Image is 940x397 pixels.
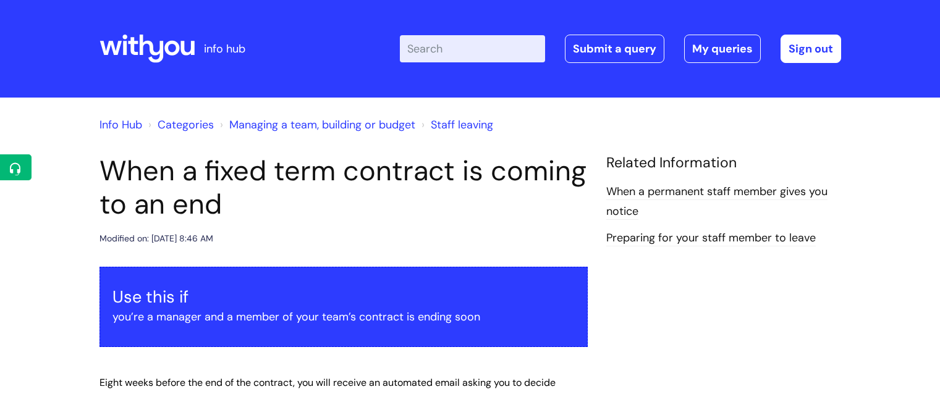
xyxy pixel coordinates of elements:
li: Solution home [145,115,214,135]
a: Info Hub [100,117,142,132]
div: | - [400,35,841,63]
li: Staff leaving [418,115,493,135]
div: Modified on: [DATE] 8:46 AM [100,231,213,246]
li: Managing a team, building or budget [217,115,415,135]
a: My queries [684,35,761,63]
h4: Related Information [606,154,841,172]
p: you’re a manager and a member of your team’s contract is ending soon [112,307,575,327]
a: When a permanent staff member gives you notice [606,184,828,220]
a: Sign out [781,35,841,63]
h3: Use this if [112,287,575,307]
a: Preparing for your staff member to leave [606,230,816,246]
a: Submit a query [565,35,664,63]
a: Staff leaving [431,117,493,132]
input: Search [400,35,545,62]
h1: When a fixed term contract is coming to an end [100,154,588,221]
a: Managing a team, building or budget [229,117,415,132]
p: info hub [204,39,245,59]
a: Categories [158,117,214,132]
